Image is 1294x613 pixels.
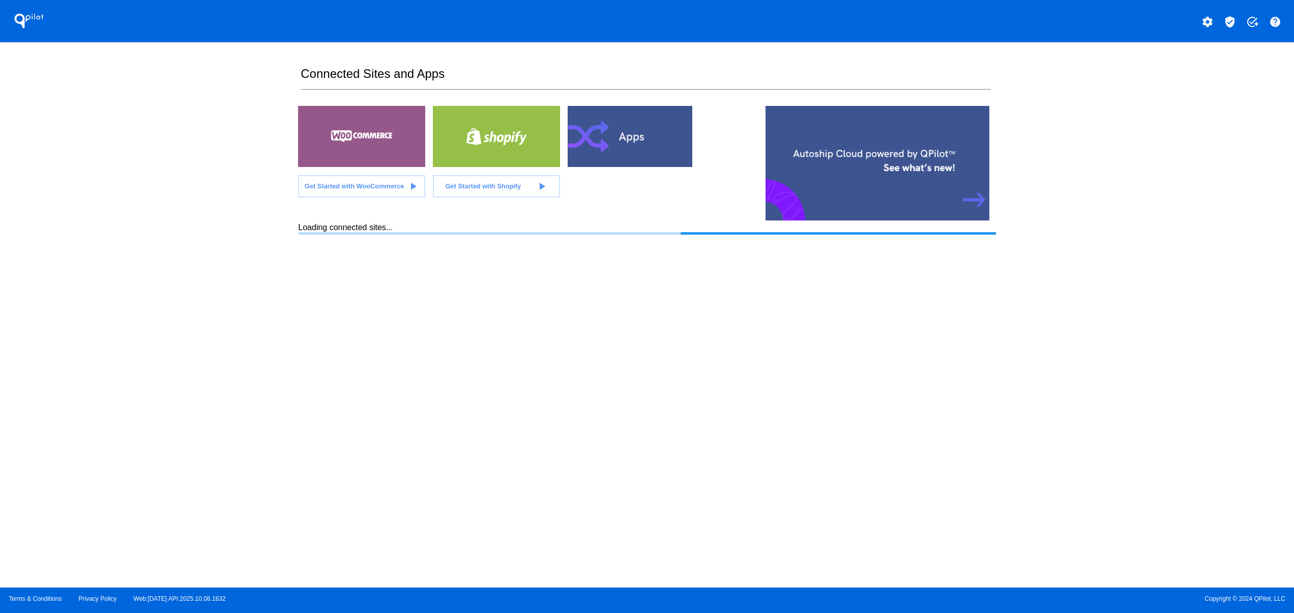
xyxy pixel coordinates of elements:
[446,182,521,190] span: Get Started with Shopify
[134,595,226,602] a: Web:[DATE] API:2025.10.08.1632
[298,175,425,198] a: Get Started with WooCommerce
[433,175,560,198] a: Get Started with Shopify
[1224,16,1236,28] mat-icon: verified_user
[536,180,548,192] mat-icon: play_arrow
[79,595,117,602] a: Privacy Policy
[1246,16,1258,28] mat-icon: add_task
[298,223,995,235] div: Loading connected sites...
[1201,16,1214,28] mat-icon: settings
[305,182,404,190] span: Get Started with WooCommerce
[301,67,990,90] h2: Connected Sites and Apps
[407,180,419,192] mat-icon: play_arrow
[656,595,1285,602] span: Copyright © 2024 QPilot, LLC
[9,11,49,31] h1: QPilot
[1269,16,1281,28] mat-icon: help
[9,595,62,602] a: Terms & Conditions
